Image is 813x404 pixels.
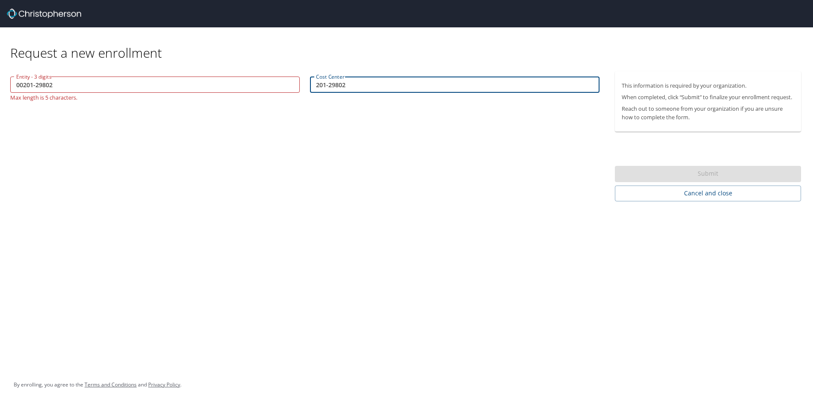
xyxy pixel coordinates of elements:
a: Terms and Conditions [85,381,137,388]
p: Reach out to someone from your organization if you are unsure how to complete the form. [622,105,794,121]
div: Request a new enrollment [10,27,808,61]
p: When completed, click “Submit” to finalize your enrollment request. [622,93,794,101]
a: Privacy Policy [148,381,180,388]
p: Max length is 5 characters. [10,93,300,100]
input: EX: [310,77,600,93]
div: By enrolling, you agree to the and . [14,374,181,395]
input: EX: [10,77,300,93]
span: Cancel and close [622,188,794,199]
img: cbt logo [7,9,81,19]
p: This information is required by your organization. [622,82,794,90]
button: Cancel and close [615,186,801,201]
